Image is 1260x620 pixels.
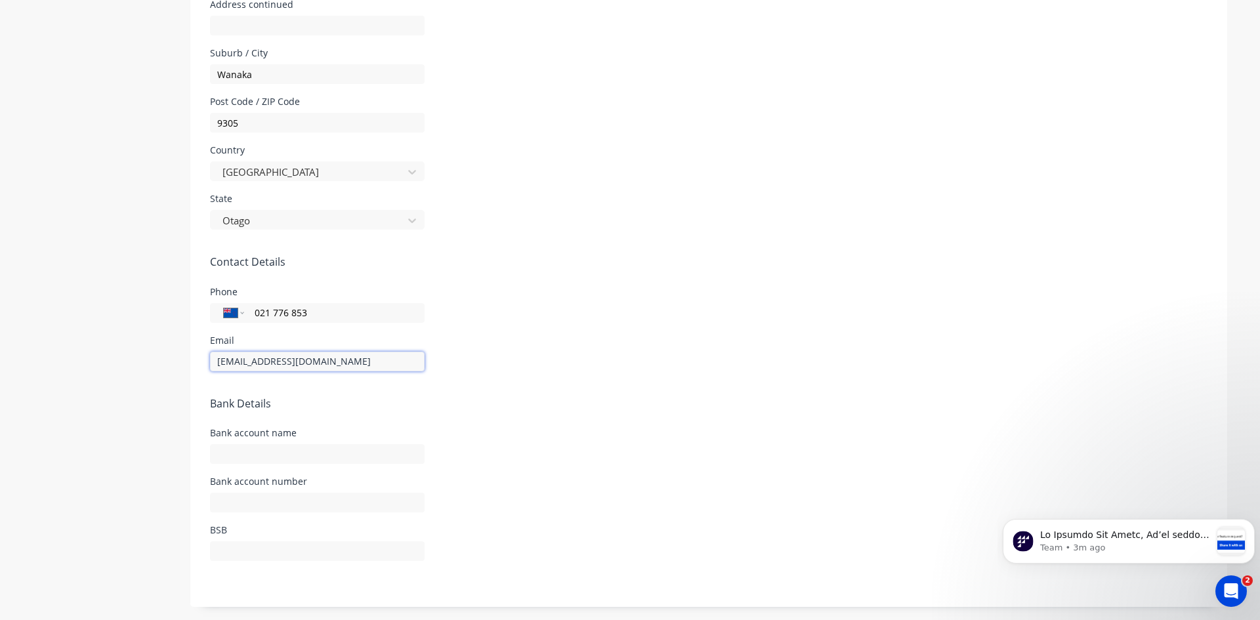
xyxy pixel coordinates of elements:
div: BSB [210,526,425,535]
iframe: Intercom notifications message [997,493,1260,585]
div: Suburb / City [210,49,425,58]
h5: Contact Details [210,256,1207,268]
div: Phone [210,287,425,297]
h5: Bank Details [210,398,1207,410]
span: 2 [1242,575,1253,586]
iframe: Intercom live chat [1215,575,1247,607]
p: Message from Team, sent 3m ago [43,49,213,61]
div: State [210,194,425,203]
div: Email [210,336,425,345]
div: Bank account number [210,477,425,486]
div: Bank account name [210,428,425,438]
div: Post Code / ZIP Code [210,97,425,106]
div: Country [210,146,425,155]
